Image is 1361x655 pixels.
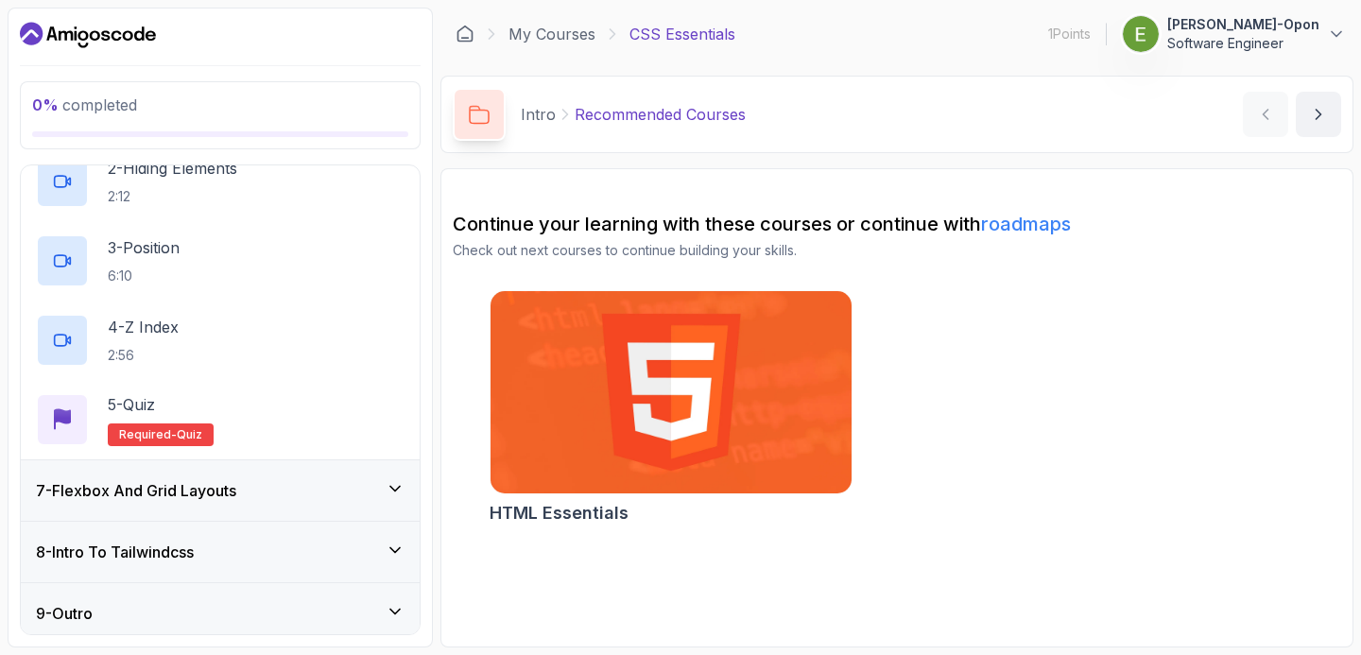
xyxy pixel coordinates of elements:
a: HTML Essentials cardHTML Essentials [490,290,853,526]
p: Check out next courses to continue building your skills. [453,241,1341,260]
span: 0 % [32,95,59,114]
h3: 9 - Outro [36,602,93,625]
p: 6:10 [108,267,180,285]
img: HTML Essentials card [491,291,852,493]
button: 7-Flexbox And Grid Layouts [21,460,420,521]
a: Dashboard [456,25,474,43]
p: Software Engineer [1167,34,1319,53]
button: next content [1296,92,1341,137]
span: quiz [177,427,202,442]
span: completed [32,95,137,114]
img: user profile image [1123,16,1159,52]
button: 5-QuizRequired-quiz [36,393,405,446]
p: 2:12 [108,187,237,206]
h3: 8 - Intro To Tailwindcss [36,541,194,563]
button: 3-Position6:10 [36,234,405,287]
p: 3 - Position [108,236,180,259]
button: previous content [1243,92,1288,137]
p: 4 - Z Index [108,316,179,338]
p: 2 - Hiding Elements [108,157,237,180]
h3: 7 - Flexbox And Grid Layouts [36,479,236,502]
button: 4-Z Index2:56 [36,314,405,367]
button: user profile image[PERSON_NAME]-OponSoftware Engineer [1122,15,1346,53]
p: 1 Points [1048,25,1091,43]
button: 8-Intro To Tailwindcss [21,522,420,582]
span: Required- [119,427,177,442]
a: My Courses [508,23,595,45]
a: Dashboard [20,20,156,50]
p: [PERSON_NAME]-Opon [1167,15,1319,34]
p: 2:56 [108,346,179,365]
h2: HTML Essentials [490,500,629,526]
p: Recommended Courses [575,103,746,126]
button: 2-Hiding Elements2:12 [36,155,405,208]
p: 5 - Quiz [108,393,155,416]
button: 9-Outro [21,583,420,644]
p: Intro [521,103,556,126]
h2: Continue your learning with these courses or continue with [453,211,1341,237]
a: roadmaps [981,213,1071,235]
p: CSS Essentials [629,23,735,45]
